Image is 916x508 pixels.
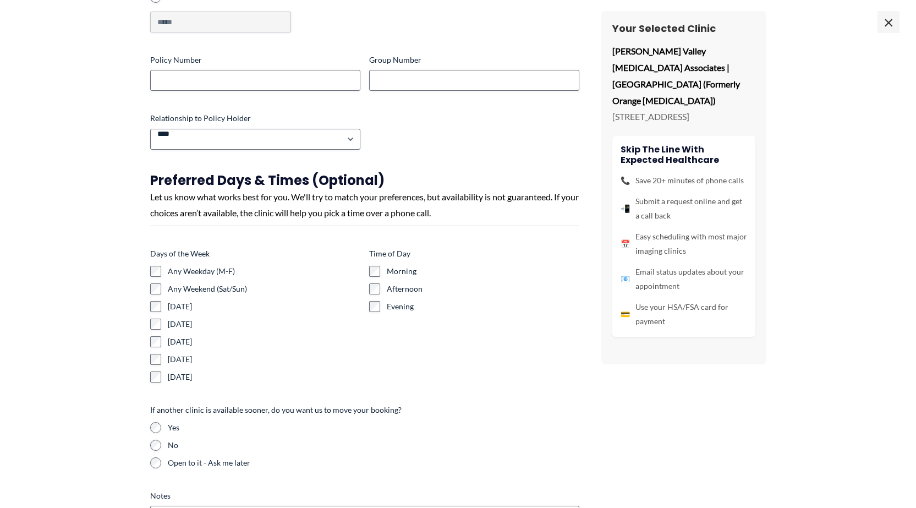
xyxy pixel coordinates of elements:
[387,266,579,277] label: Morning
[387,283,579,294] label: Afternoon
[612,43,755,108] p: [PERSON_NAME] Valley [MEDICAL_DATA] Associates | [GEOGRAPHIC_DATA] (Formerly Orange [MEDICAL_DATA])
[621,265,747,293] li: Email status updates about your appointment
[168,422,579,433] label: Yes
[612,22,755,35] h3: Your Selected Clinic
[168,336,360,347] label: [DATE]
[621,230,747,258] li: Easy scheduling with most major imaging clinics
[612,108,755,125] p: [STREET_ADDRESS]
[621,173,630,188] span: 📞
[369,54,579,65] label: Group Number
[168,440,579,451] label: No
[387,301,579,312] label: Evening
[150,189,579,221] div: Let us know what works best for you. We'll try to match your preferences, but availability is not...
[621,272,630,286] span: 📧
[621,201,630,216] span: 📲
[150,490,579,501] label: Notes
[621,194,747,223] li: Submit a request online and get a call back
[150,12,291,32] input: Other Choice, please specify
[150,405,402,416] legend: If another clinic is available sooner, do you want us to move your booking?
[621,307,630,321] span: 💳
[877,11,899,33] span: ×
[621,300,747,329] li: Use your HSA/FSA card for payment
[168,283,360,294] label: Any Weekend (Sat/Sun)
[150,113,360,124] label: Relationship to Policy Holder
[150,54,360,65] label: Policy Number
[168,354,360,365] label: [DATE]
[150,248,210,259] legend: Days of the Week
[369,248,410,259] legend: Time of Day
[168,301,360,312] label: [DATE]
[168,266,360,277] label: Any Weekday (M-F)
[150,172,579,189] h3: Preferred Days & Times (Optional)
[621,144,747,165] h4: Skip the line with Expected Healthcare
[621,237,630,251] span: 📅
[621,173,747,188] li: Save 20+ minutes of phone calls
[168,372,360,383] label: [DATE]
[168,319,360,330] label: [DATE]
[168,457,579,468] label: Open to it - Ask me later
